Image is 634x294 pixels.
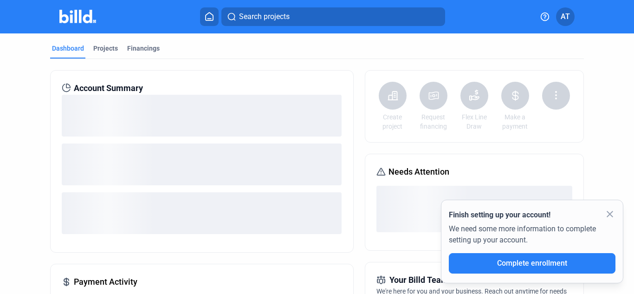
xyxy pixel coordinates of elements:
span: AT [561,11,570,22]
button: Search projects [221,7,445,26]
mat-icon: close [604,209,615,220]
span: Payment Activity [74,275,137,288]
span: Complete enrollment [497,259,567,268]
div: loading [62,192,342,234]
a: Create project [376,112,409,131]
span: Account Summary [74,82,143,95]
img: Billd Company Logo [59,10,96,23]
button: Complete enrollment [449,253,615,274]
div: We need some more information to complete setting up your account. [449,221,615,253]
div: loading [62,144,342,185]
a: Flex Line Draw [458,112,491,131]
a: Make a payment [499,112,531,131]
span: Needs Attention [388,165,449,178]
a: Request financing [417,112,450,131]
div: Financings [127,44,160,53]
div: loading [62,95,342,137]
div: loading [376,186,572,232]
div: Dashboard [52,44,84,53]
div: Projects [93,44,118,53]
span: Search projects [239,11,290,22]
span: Your Billd Team [389,274,448,287]
div: Finish setting up your account! [449,209,615,221]
button: AT [556,7,575,26]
